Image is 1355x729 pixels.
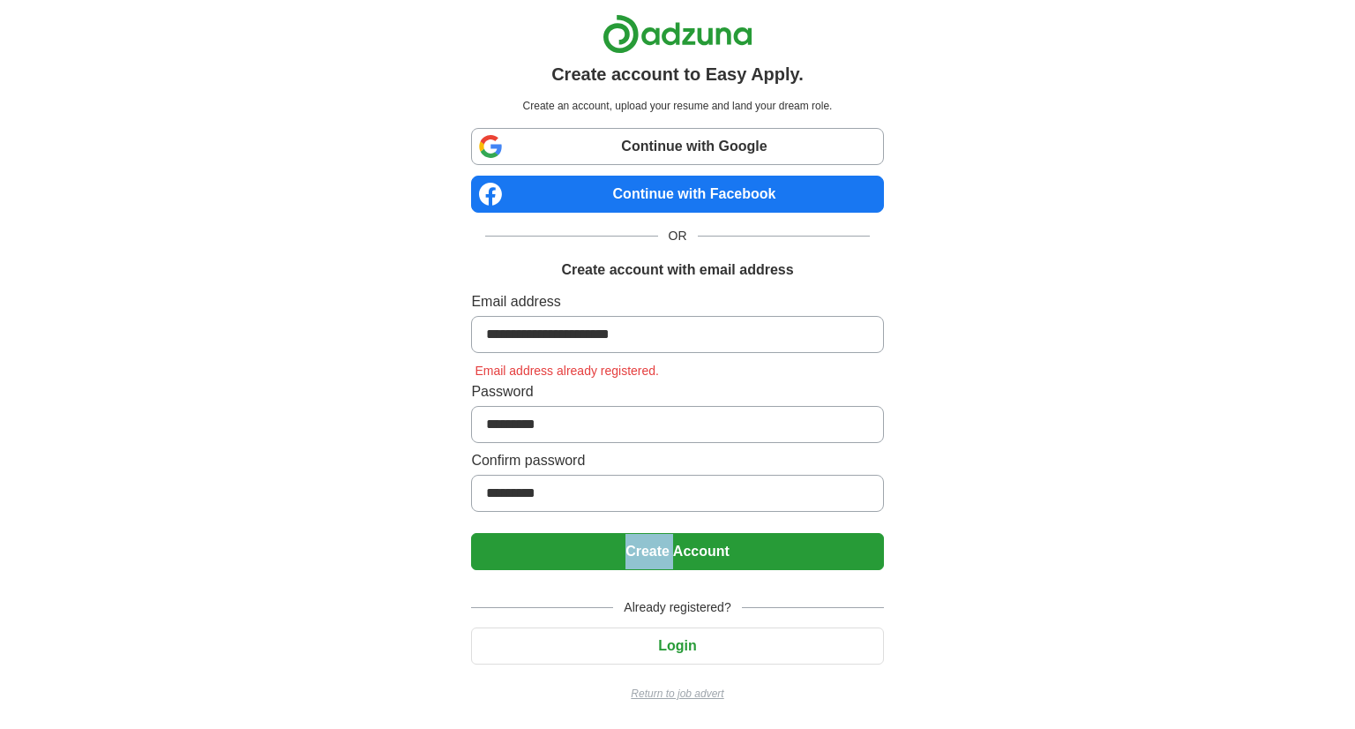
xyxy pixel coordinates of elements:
a: Return to job advert [471,686,883,702]
img: Adzuna logo [603,14,752,54]
span: Email address already registered. [471,364,663,378]
p: Create an account, upload your resume and land your dream role. [475,98,880,114]
label: Password [471,381,883,402]
button: Login [471,628,883,665]
label: Email address [471,291,883,312]
a: Login [471,638,883,653]
button: Create Account [471,533,883,570]
span: Already registered? [613,598,741,617]
label: Confirm password [471,450,883,471]
h1: Create account with email address [561,259,793,281]
h1: Create account to Easy Apply. [551,61,804,87]
a: Continue with Facebook [471,176,883,213]
a: Continue with Google [471,128,883,165]
span: OR [658,227,698,245]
